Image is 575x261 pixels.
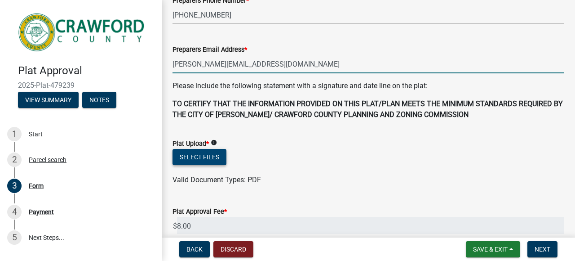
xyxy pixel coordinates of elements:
[7,153,22,167] div: 2
[18,97,79,104] wm-modal-confirm: Summary
[172,149,226,165] button: Select files
[7,179,22,193] div: 3
[29,131,43,137] div: Start
[7,205,22,219] div: 4
[172,47,247,53] label: Preparers Email Address
[527,241,557,257] button: Next
[172,175,261,184] span: Valid Document Types: PDF
[186,246,203,253] span: Back
[18,64,155,77] h4: Plat Approval
[18,9,147,55] img: Crawford County, Georgia
[466,241,520,257] button: Save & Exit
[211,139,217,146] i: info
[535,246,550,253] span: Next
[29,183,44,189] div: Form
[473,246,508,253] span: Save & Exit
[18,81,144,90] span: 2025-Plat-479239
[82,97,116,104] wm-modal-confirm: Notes
[179,241,210,257] button: Back
[29,209,54,215] div: Payment
[7,127,22,141] div: 1
[18,92,79,108] button: View Summary
[172,141,209,147] label: Plat Upload
[213,241,253,257] button: Discard
[172,99,563,119] strong: TO CERTIFY THAT THE INFORMATION PROVIDED ON THIS PLAT/PLAN MEETS THE MINIMUM STANDARDS REQUIRED B...
[7,230,22,245] div: 5
[172,209,227,215] label: Plat Approval Fee
[172,217,177,235] span: $
[172,81,564,91] p: Please include the following statement with a signature and date line on the plat:
[29,157,66,163] div: Parcel search
[82,92,116,108] button: Notes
